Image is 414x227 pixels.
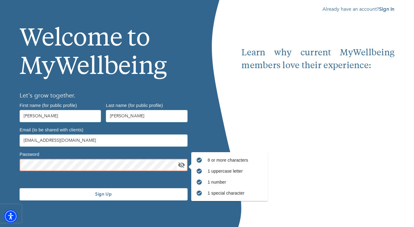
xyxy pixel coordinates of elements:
[20,103,77,107] label: First name (for public profile)
[20,152,39,156] label: Password
[208,179,263,185] p: 1 number
[4,210,17,223] div: Accessibility Menu
[241,47,394,72] p: Learn why current MyWellbeing members love their experience:
[177,160,186,170] button: toggle password visibility
[241,72,394,187] iframe: Embedded youtube
[241,5,394,13] p: Already have an account?
[20,134,188,147] input: Type your email address here
[208,157,263,163] p: 8 or more characters
[20,188,188,200] button: Sign Up
[20,91,188,101] h6: Let’s grow together.
[20,5,188,82] h1: Welcome to MyWellbeing
[106,103,163,107] label: Last name (for public profile)
[22,191,185,197] span: Sign Up
[379,6,394,13] a: Sign In
[208,168,263,174] p: 1 uppercase letter
[20,127,83,132] label: Email (to be shared with clients)
[208,190,263,196] p: 1 special character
